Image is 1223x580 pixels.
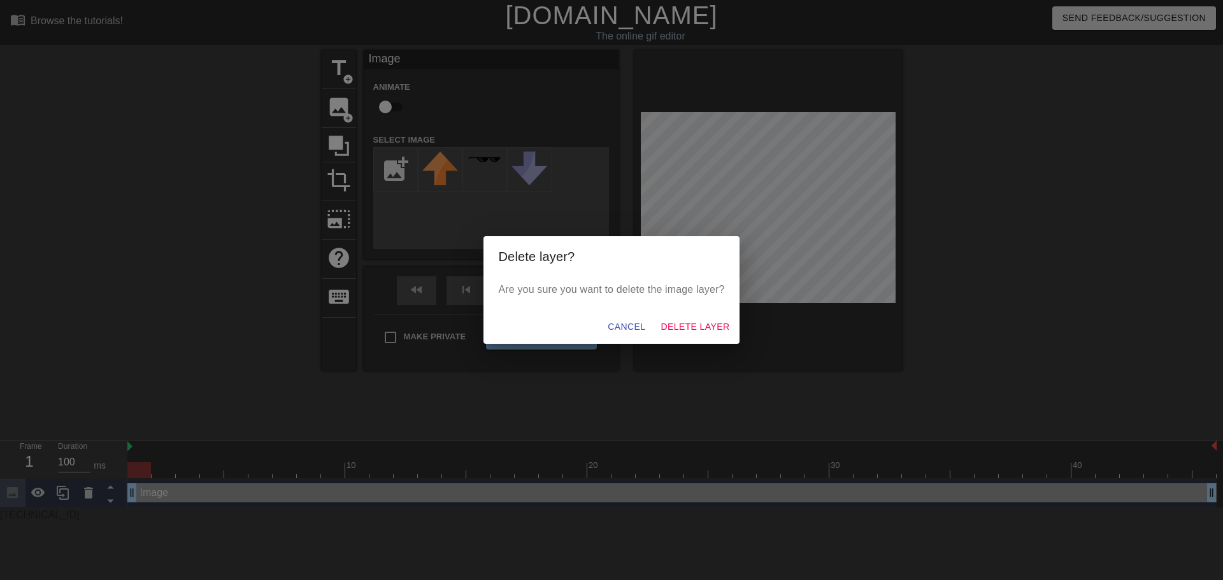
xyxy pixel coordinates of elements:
[661,319,729,335] span: Delete Layer
[499,282,725,297] p: Are you sure you want to delete the image layer?
[608,319,645,335] span: Cancel
[603,315,650,339] button: Cancel
[655,315,734,339] button: Delete Layer
[499,246,725,267] h2: Delete layer?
